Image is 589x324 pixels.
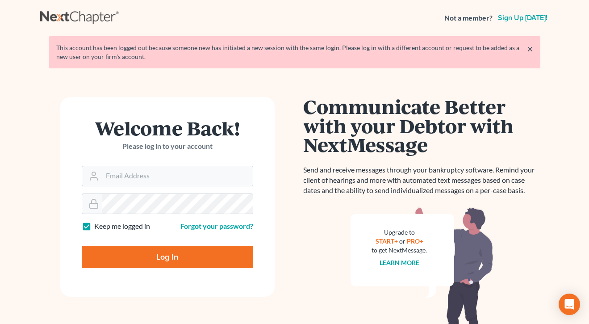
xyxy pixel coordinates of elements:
h1: Communicate Better with your Debtor with NextMessage [304,97,540,154]
p: Please log in to your account [82,141,253,151]
div: This account has been logged out because someone new has initiated a new session with the same lo... [56,43,533,61]
a: × [527,43,533,54]
span: or [399,237,405,245]
a: Forgot your password? [180,222,253,230]
a: Learn more [380,259,419,266]
a: Sign up [DATE]! [496,14,549,21]
h1: Welcome Back! [82,118,253,138]
a: START+ [376,237,398,245]
input: Log In [82,246,253,268]
div: Open Intercom Messenger [559,294,580,315]
p: Send and receive messages through your bankruptcy software. Remind your client of hearings and mo... [304,165,540,196]
a: PRO+ [407,237,423,245]
input: Email Address [102,166,253,186]
div: to get NextMessage. [372,246,427,255]
div: Upgrade to [372,228,427,237]
label: Keep me logged in [94,221,150,231]
strong: Not a member? [444,13,493,23]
